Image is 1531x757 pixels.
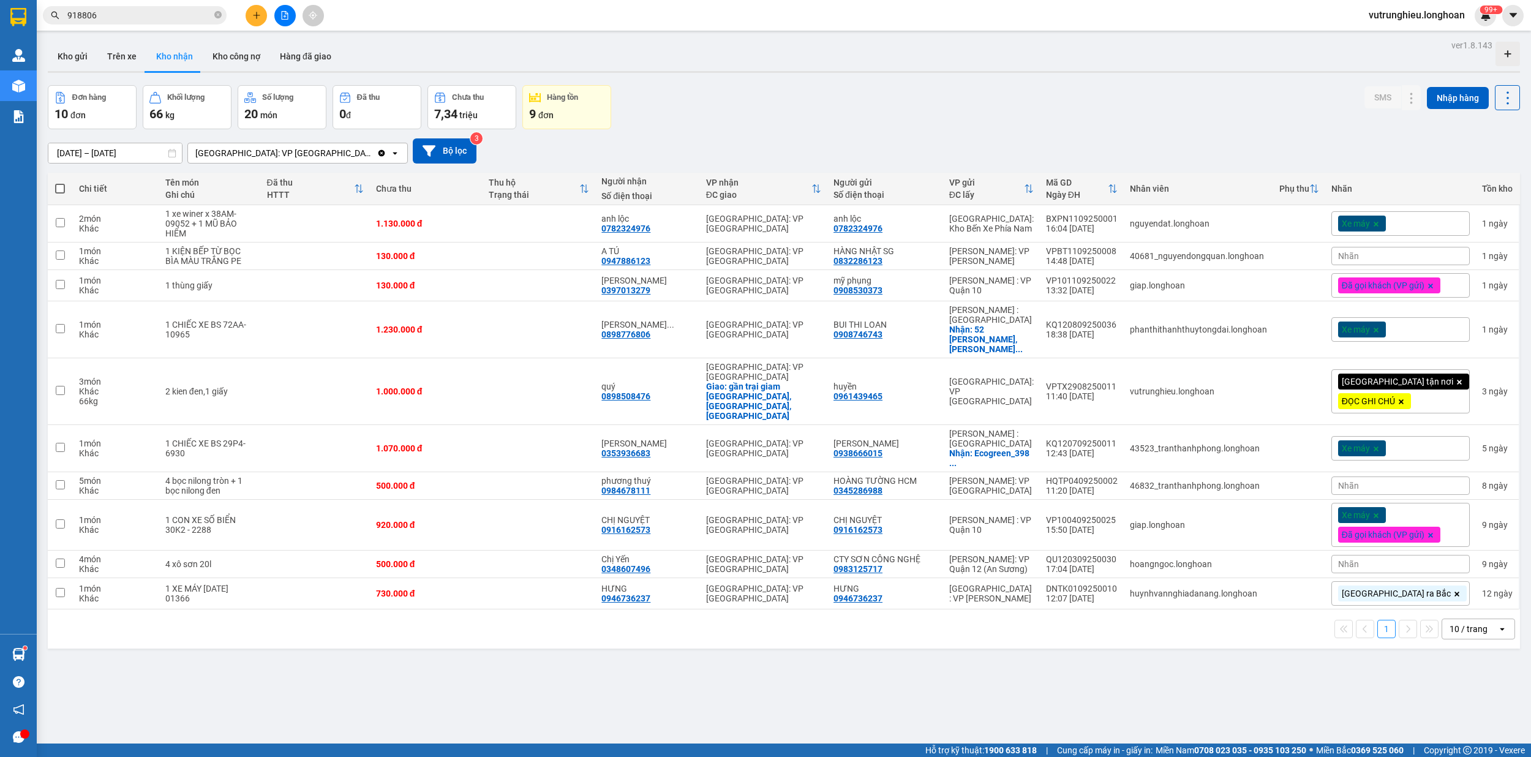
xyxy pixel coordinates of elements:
[1482,184,1513,194] div: Tồn kho
[706,439,821,458] div: [GEOGRAPHIC_DATA]: VP [GEOGRAPHIC_DATA]
[79,525,153,535] div: Khác
[522,85,611,129] button: Hàng tồn9đơn
[79,386,153,396] div: Khác
[1480,10,1491,21] img: icon-new-feature
[48,85,137,129] button: Đơn hàng10đơn
[1046,525,1118,535] div: 15:50 [DATE]
[949,276,1034,295] div: [PERSON_NAME] : VP Quận 10
[165,178,255,187] div: Tên món
[601,476,693,486] div: phương thuý
[13,676,24,688] span: question-circle
[601,439,693,448] div: Đoàn Ngọc Hải
[339,107,346,121] span: 0
[252,11,261,20] span: plus
[79,515,153,525] div: 1 món
[1495,42,1520,66] div: Tạo kho hàng mới
[601,391,650,401] div: 0898508476
[1130,520,1267,530] div: giap.longhoan
[833,214,937,224] div: anh lộc
[1057,744,1153,757] span: Cung cấp máy in - giấy in:
[1489,281,1508,290] span: ngày
[274,5,296,26] button: file-add
[79,439,153,448] div: 1 món
[529,107,536,121] span: 9
[949,429,1034,448] div: [PERSON_NAME] : [GEOGRAPHIC_DATA]
[949,325,1034,354] div: Nhận: 52 Phạm Văn Dinh, Thắng Nhất, Vũng Tàu.
[1497,624,1507,634] svg: open
[949,305,1034,325] div: [PERSON_NAME] : [GEOGRAPHIC_DATA]
[1359,7,1475,23] span: vutrunghieu.longhoan
[376,443,476,453] div: 1.070.000 đ
[601,486,650,495] div: 0984678111
[1040,173,1124,205] th: Toggle SortBy
[376,219,476,228] div: 1.130.000 đ
[1130,559,1267,569] div: hoangngoc.longhoan
[949,448,1034,468] div: Nhận: Ecogreen_398 Nguyễn Văn Linh phường Tân Phong Quận 7 Sài Gòn
[601,176,693,186] div: Người nhận
[601,214,693,224] div: anh lộc
[601,448,650,458] div: 0353936683
[246,5,267,26] button: plus
[376,481,476,491] div: 500.000 đ
[1463,746,1472,755] span: copyright
[1273,173,1325,205] th: Toggle SortBy
[427,85,516,129] button: Chưa thu7,34 triệu
[833,515,937,525] div: CHỊ NGUYỆT
[833,391,882,401] div: 0961439465
[601,320,693,330] div: NGÔ KHÁNH LINH 0904942382
[1046,178,1108,187] div: Mã GD
[706,246,821,266] div: [GEOGRAPHIC_DATA]: VP [GEOGRAPHIC_DATA]
[483,173,595,205] th: Toggle SortBy
[165,246,255,266] div: 1 KIỆN BẾP TỪ BỌC BÌA MÀU TRẮNG PE
[601,256,650,266] div: 0947886123
[1046,564,1118,574] div: 17:04 [DATE]
[1279,184,1309,194] div: Phụ thu
[547,93,578,102] div: Hàng tồn
[949,476,1034,495] div: [PERSON_NAME]: VP [GEOGRAPHIC_DATA]
[538,110,554,120] span: đơn
[833,525,882,535] div: 0916162573
[833,178,937,187] div: Người gửi
[706,554,821,574] div: [GEOGRAPHIC_DATA]: VP [GEOGRAPHIC_DATA]
[1130,325,1267,334] div: phanthithanhthuytongdai.longhoan
[1130,219,1267,228] div: nguyendat.longhoan
[1494,589,1513,598] span: ngày
[376,184,476,194] div: Chưa thu
[706,190,811,200] div: ĐC giao
[165,110,175,120] span: kg
[12,49,25,62] img: warehouse-icon
[833,224,882,233] div: 0782324976
[1482,219,1513,228] div: 1
[70,110,86,120] span: đơn
[706,362,821,382] div: [GEOGRAPHIC_DATA]: VP [GEOGRAPHIC_DATA]
[267,178,354,187] div: Đã thu
[214,11,222,18] span: close-circle
[949,458,957,468] span: ...
[1046,320,1118,330] div: KQ120809250036
[1489,325,1508,334] span: ngày
[1316,744,1404,757] span: Miền Bắc
[1482,559,1513,569] div: 9
[601,593,650,603] div: 0946736237
[97,42,146,71] button: Trên xe
[1489,481,1508,491] span: ngày
[79,377,153,386] div: 3 món
[1046,554,1118,564] div: QU120309250030
[79,276,153,285] div: 1 món
[79,593,153,603] div: Khác
[1046,391,1118,401] div: 11:40 [DATE]
[452,93,484,102] div: Chưa thu
[1482,481,1513,491] div: 8
[1342,510,1370,521] span: Xe máy
[833,486,882,495] div: 0345286988
[12,648,25,661] img: warehouse-icon
[1130,443,1267,453] div: 43523_tranthanhphong.longhoan
[390,148,400,158] svg: open
[1489,219,1508,228] span: ngày
[267,190,354,200] div: HTTT
[1046,584,1118,593] div: DNTK0109250010
[1046,276,1118,285] div: VP101109250022
[165,439,255,458] div: 1 CHIẾC XE BS 29P4-6930
[79,256,153,266] div: Khác
[165,320,255,339] div: 1 CHIẾC XE BS 72AA-10965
